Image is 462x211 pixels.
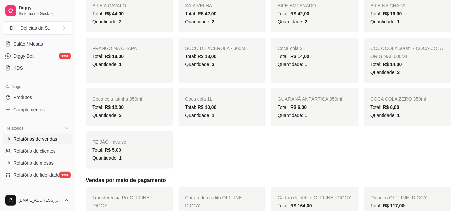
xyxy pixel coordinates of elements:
[92,96,142,102] span: Coca cola latinha 350ml
[92,195,151,209] span: Transferência Pix OFFLINE - DIGGY
[397,70,400,75] span: 2
[278,54,309,59] span: Total:
[185,113,215,118] span: Quantidade:
[19,11,69,16] span: Sistema de Gestão
[371,19,400,24] span: Quantidade:
[305,113,307,118] span: 1
[212,62,215,67] span: 3
[92,155,122,161] span: Quantidade:
[19,198,61,203] span: [EMAIL_ADDRESS][DOMAIN_NAME]
[5,126,23,131] span: Relatórios
[185,195,244,209] span: Cartão de crédito OFFLINE - DIGGY
[3,92,72,103] a: Produtos
[105,54,124,59] span: R$ 18,00
[105,11,124,16] span: R$ 44,00
[305,19,307,24] span: 2
[13,148,56,154] span: Relatório de clientes
[3,192,72,208] button: [EMAIL_ADDRESS][DOMAIN_NAME]
[86,177,451,185] h5: Vendas por meio de pagamento
[3,21,72,35] button: Select a team
[119,155,122,161] span: 1
[305,62,307,67] span: 1
[3,63,72,73] a: KDS
[92,46,137,51] span: FRANGO NA CHAPA
[3,158,72,168] a: Relatório de mesas
[92,104,124,110] span: Total:
[371,11,402,16] span: Total:
[212,19,215,24] span: 2
[278,195,351,201] span: Cartão de débito OFFLINE - DIGGY
[278,96,342,102] span: GUARANÁ ANTÁRTICA 350ml
[105,147,121,153] span: R$ 5,00
[13,94,32,101] span: Produtos
[8,25,15,31] span: D
[371,70,400,75] span: Quantidade:
[13,136,57,142] span: Relatórios de vendas
[278,104,307,110] span: Total:
[185,46,248,51] span: SUCO DE ACEROLA - 300ML
[3,134,72,144] a: Relatórios de vendas
[3,146,72,156] a: Relatório de clientes
[397,113,400,118] span: 1
[290,54,309,59] span: R$ 14,00
[119,62,122,67] span: 1
[371,46,443,59] span: COCA COLA 600ml - COCA COLA ORIGINAL 600ML
[185,3,212,8] span: SAIA VELHA
[92,139,126,145] span: FEIJÃO - avulso
[185,11,217,16] span: Total:
[198,104,217,110] span: R$ 10,00
[278,46,305,51] span: Coca cola 2L
[92,54,124,59] span: Total:
[3,51,72,61] a: Diggy Botnovo
[20,25,52,31] div: Delícias da S ...
[19,5,69,11] span: Diggy
[198,54,217,59] span: R$ 18,00
[371,3,406,8] span: BIFE NA CHAPA
[383,11,402,16] span: R$ 19,00
[383,203,405,209] span: R$ 117,00
[371,96,426,102] span: COCA COLA ZERO 350ml
[92,3,126,8] span: BIFE A CAVALO
[3,81,72,92] div: Catálogo
[278,19,307,24] span: Quantidade:
[383,62,402,67] span: R$ 14,00
[278,3,316,8] span: BIFE EMPANADO
[278,11,309,16] span: Total:
[105,104,124,110] span: R$ 12,00
[371,104,399,110] span: Total:
[278,113,307,118] span: Quantidade:
[185,54,217,59] span: Total:
[119,19,122,24] span: 2
[3,170,72,180] a: Relatório de fidelidadenovo
[13,41,43,47] span: Salão / Mesas
[185,96,213,102] span: Coca cola 1L
[92,147,121,153] span: Total:
[92,19,122,24] span: Quantidade:
[290,104,307,110] span: R$ 6,00
[3,3,72,19] a: DiggySistema de Gestão
[13,172,60,178] span: Relatório de fidelidade
[290,11,309,16] span: R$ 42,00
[212,113,215,118] span: 1
[198,11,217,16] span: R$ 42,00
[13,53,34,59] span: Diggy Bot
[371,113,400,118] span: Quantidade:
[278,62,307,67] span: Quantidade:
[290,203,312,209] span: R$ 164,00
[92,62,122,67] span: Quantidade:
[119,113,122,118] span: 2
[13,106,45,113] span: Complementos
[3,104,72,115] a: Complementos
[185,19,215,24] span: Quantidade:
[3,39,72,49] a: Salão / Mesas
[13,160,54,166] span: Relatório de mesas
[383,104,399,110] span: R$ 6,00
[92,113,122,118] span: Quantidade:
[185,62,215,67] span: Quantidade:
[371,195,427,201] span: Dinheiro OFFLINE - DIGGY
[3,188,72,199] div: Gerenciar
[371,62,402,67] span: Total:
[397,19,400,24] span: 1
[92,11,124,16] span: Total:
[278,203,312,209] span: Total:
